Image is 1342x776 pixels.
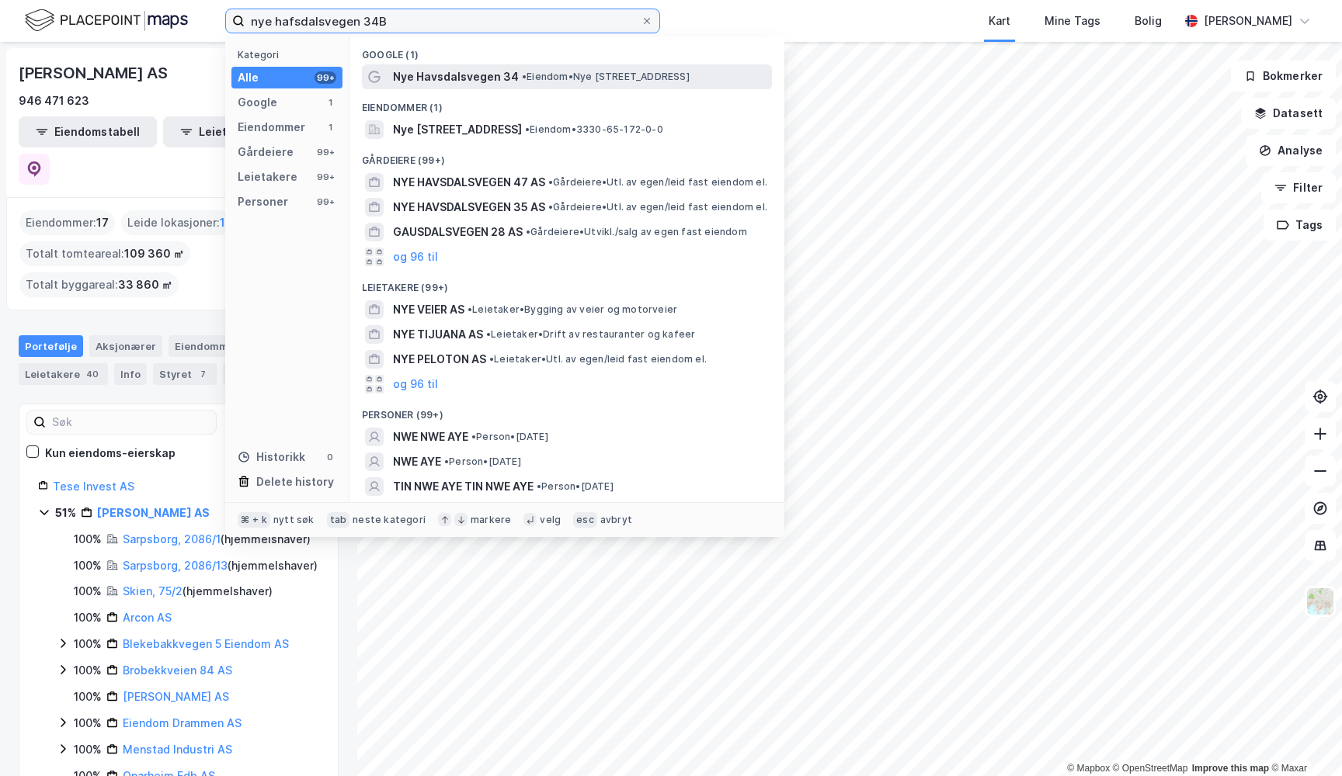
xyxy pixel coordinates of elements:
button: Datasett [1241,98,1336,129]
div: ( hjemmelshaver ) [123,582,273,601]
div: ⌘ + k [238,512,270,528]
div: velg [540,514,561,526]
span: NWE NWE AYE [393,428,468,446]
div: esc [573,512,597,528]
div: Aksjonærer [89,335,162,357]
div: markere [471,514,511,526]
div: 100% [74,608,102,627]
span: Leietaker • Bygging av veier og motorveier [468,303,677,316]
span: NYE VEIER AS [393,300,464,319]
span: Eiendom • 3330-65-172-0-0 [525,123,663,136]
span: 33 860 ㎡ [118,275,172,294]
button: Filter [1261,172,1336,203]
div: Kontrollprogram for chat [1264,702,1342,776]
div: Personer [238,192,288,211]
a: Brobekkveien 84 AS [123,663,232,677]
span: • [548,176,553,188]
div: 100% [74,661,102,680]
span: NYE TIJUANA AS [393,325,483,344]
div: 51% [55,504,76,522]
button: Leietakertabell [163,116,301,147]
div: Transaksjoner [223,363,332,385]
div: 100% [74,556,102,575]
div: ( hjemmelshaver ) [123,556,318,575]
a: Sarpsborg, 2086/1 [123,532,221,546]
span: Nye Havsdalsvegen 34 [393,68,519,86]
span: Leietaker • Utl. av egen/leid fast eiendom el. [489,353,707,365]
div: 40 [83,366,102,382]
span: Gårdeiere • Utl. av egen/leid fast eiendom el. [548,201,767,213]
div: Styret [153,363,217,385]
div: neste kategori [353,514,426,526]
div: Eiendommer (1) [349,89,784,117]
div: 946 471 623 [19,92,89,110]
span: TIN NWE AYE TIN NWE AYE [393,477,534,496]
div: Kart [989,12,1010,30]
a: OpenStreetMap [1113,763,1188,774]
span: GAUSDALSVEGEN 28 AS [393,223,523,241]
span: NYE HAVSDALSVEGEN 47 AS [393,173,545,192]
span: 17 [96,213,109,232]
div: Alle [238,68,259,87]
span: • [444,456,449,467]
div: ( hjemmelshaver ) [123,530,311,549]
button: Analyse [1246,135,1336,166]
a: Arcon AS [123,611,172,624]
div: 0 [324,451,336,463]
span: Person • [DATE] [471,431,548,443]
span: Person • [DATE] [444,456,521,468]
button: Bokmerker [1231,61,1336,92]
span: • [471,431,476,442]
div: tab [327,512,350,528]
input: Søk på adresse, matrikkel, gårdeiere, leietakere eller personer [245,9,641,33]
div: Kun eiendoms-eierskap [45,444,176,462]
span: NYE PELOTON AS [393,350,486,369]
button: og 96 til [393,375,438,393]
div: Personer (99+) [349,397,784,424]
img: Z [1305,587,1335,616]
span: • [548,201,553,213]
a: Mapbox [1067,763,1110,774]
span: • [486,328,491,340]
span: • [537,480,541,492]
div: 99+ [315,196,336,208]
span: NYE HAVSDALSVEGEN 35 AS [393,198,545,217]
span: Leietaker • Drift av restauranter og kafeer [486,328,695,341]
div: 1 [324,96,336,109]
a: Blekebakkvegen 5 Eiendom AS [123,637,289,650]
div: 100% [74,530,102,549]
div: [PERSON_NAME] [1204,12,1292,30]
div: 7 [195,366,210,382]
span: 109 360 ㎡ [124,244,184,263]
div: Bolig [1135,12,1162,30]
a: Tese Invest AS [53,480,134,493]
div: Portefølje [19,335,83,357]
div: 99+ [315,146,336,158]
input: Søk [46,411,216,434]
a: Improve this map [1192,763,1269,774]
div: 99+ [315,71,336,84]
button: Eiendomstabell [19,116,157,147]
span: Person • [DATE] [537,480,614,493]
div: Eiendommer : [19,210,115,235]
div: Google [238,93,277,112]
a: Skien, 75/2 [123,584,183,598]
div: Eiendommer [169,335,264,357]
span: 1 [220,213,225,232]
span: • [525,123,530,135]
a: Menstad Industri AS [123,743,232,756]
div: 99+ [315,171,336,183]
iframe: Chat Widget [1264,702,1342,776]
div: Leietakere [19,363,108,385]
div: 100% [74,740,102,759]
div: [PERSON_NAME] AS [19,61,171,85]
div: Gårdeiere [238,143,294,161]
span: Gårdeiere • Utl. av egen/leid fast eiendom el. [548,176,767,189]
div: 100% [74,582,102,601]
span: • [526,226,530,237]
div: Kategori [238,49,342,61]
a: [PERSON_NAME] AS [97,506,210,519]
img: logo.f888ab2527a4732fd821a326f86c7f29.svg [25,7,188,34]
span: • [522,71,527,82]
span: Eiendom • Nye [STREET_ADDRESS] [522,71,690,83]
